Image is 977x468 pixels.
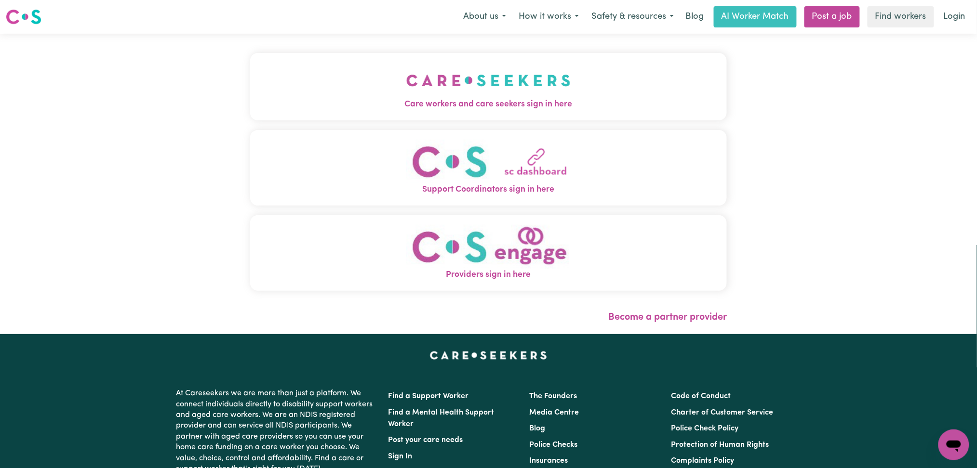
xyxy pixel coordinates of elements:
a: Code of Conduct [671,392,731,400]
a: Find a Support Worker [388,392,469,400]
a: Insurances [530,457,568,465]
a: Post a job [804,6,860,27]
a: AI Worker Match [714,6,797,27]
a: Complaints Policy [671,457,734,465]
span: Care workers and care seekers sign in here [250,98,727,111]
button: Safety & resources [585,7,680,27]
img: Careseekers logo [6,8,41,26]
a: Careseekers home page [430,351,547,359]
span: Providers sign in here [250,269,727,281]
button: How it works [512,7,585,27]
a: Login [938,6,971,27]
a: Find workers [868,6,934,27]
a: Blog [530,425,546,432]
a: Blog [680,6,710,27]
span: Support Coordinators sign in here [250,183,727,196]
a: Charter of Customer Service [671,409,773,416]
button: About us [457,7,512,27]
a: Find a Mental Health Support Worker [388,409,495,428]
button: Providers sign in here [250,215,727,291]
a: Protection of Human Rights [671,441,769,449]
a: Post your care needs [388,436,463,444]
a: Police Checks [530,441,578,449]
a: Careseekers logo [6,6,41,28]
a: Sign In [388,453,413,460]
a: Police Check Policy [671,425,738,432]
a: The Founders [530,392,577,400]
button: Care workers and care seekers sign in here [250,53,727,120]
iframe: Button to launch messaging window [938,429,969,460]
button: Support Coordinators sign in here [250,130,727,206]
a: Become a partner provider [608,312,727,322]
a: Media Centre [530,409,579,416]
